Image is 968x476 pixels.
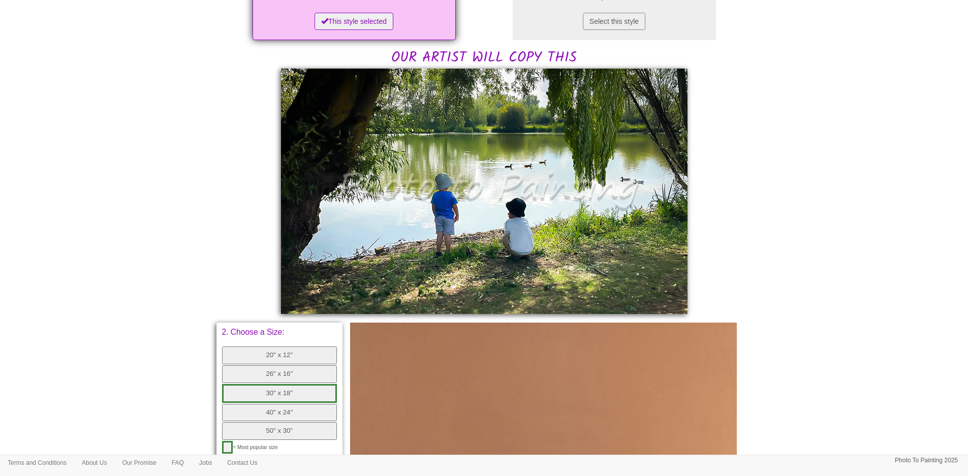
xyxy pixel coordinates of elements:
span: = Most popular size [233,445,278,450]
p: Photo To Painting 2025 [895,455,958,466]
button: 26" x 16" [222,365,337,383]
button: 40" x 24" [222,404,337,422]
img: Georgina, please would you: [281,69,688,314]
p: 2. Choose a Size: [222,328,337,336]
a: FAQ [164,455,192,470]
a: Jobs [192,455,220,470]
button: This style selected [315,13,393,30]
button: 20" x 12" [222,346,337,364]
a: Contact Us [220,455,265,470]
button: Select this style [583,13,645,30]
button: 30" x 18" [222,384,337,403]
a: About Us [74,455,114,470]
button: 50" x 30" [222,422,337,440]
a: Our Promise [114,455,164,470]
